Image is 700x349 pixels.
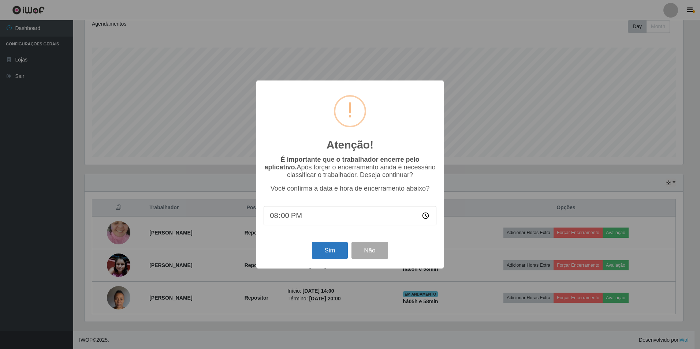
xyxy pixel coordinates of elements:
h2: Atenção! [327,138,373,151]
p: Você confirma a data e hora de encerramento abaixo? [264,185,436,192]
p: Após forçar o encerramento ainda é necessário classificar o trabalhador. Deseja continuar? [264,156,436,179]
button: Não [351,242,388,259]
button: Sim [312,242,347,259]
b: É importante que o trabalhador encerre pelo aplicativo. [264,156,419,171]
